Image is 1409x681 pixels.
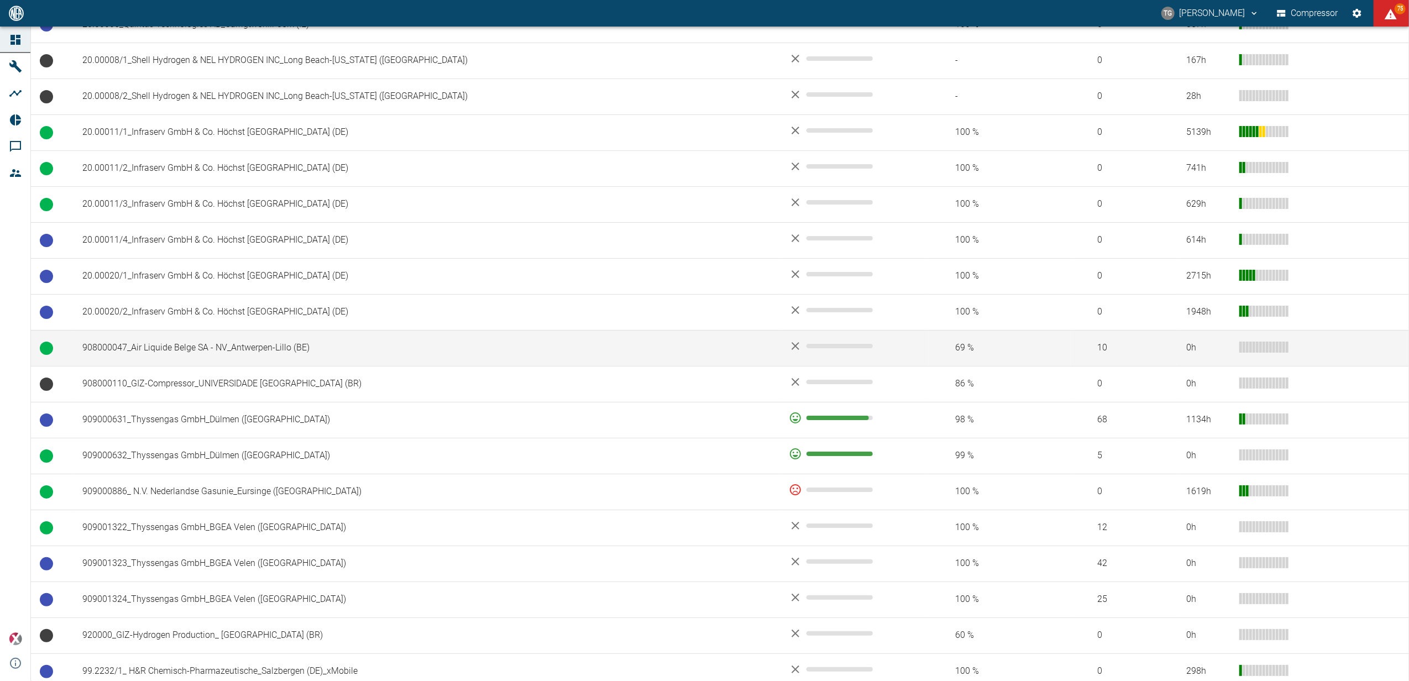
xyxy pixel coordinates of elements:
[937,198,1062,211] span: 100 %
[9,632,22,646] img: Xplore Logo
[74,258,780,294] td: 20.00020/1_Infraserv GmbH & Co. Höchst [GEOGRAPHIC_DATA] (DE)
[1275,3,1340,23] button: Compressor
[74,114,780,150] td: 20.00011/1_Infraserv GmbH & Co. Höchst [GEOGRAPHIC_DATA] (DE)
[40,521,53,535] span: Betrieb
[1395,3,1406,14] span: 75
[1080,521,1169,534] span: 12
[1080,306,1169,318] span: 0
[789,375,920,389] div: No data
[1080,270,1169,282] span: 0
[789,196,920,209] div: No data
[40,270,53,283] span: Betriebsbereit
[1186,378,1230,390] div: 0 h
[40,54,53,67] span: Keine Daten
[74,150,780,186] td: 20.00011/2_Infraserv GmbH & Co. Höchst [GEOGRAPHIC_DATA] (DE)
[1186,198,1230,211] div: 629 h
[40,557,53,570] span: Betriebsbereit
[1080,557,1169,570] span: 42
[937,270,1062,282] span: 100 %
[1186,126,1230,139] div: 5139 h
[789,339,920,353] div: No data
[937,521,1062,534] span: 100 %
[937,162,1062,175] span: 100 %
[1080,162,1169,175] span: 0
[937,593,1062,606] span: 100 %
[1186,234,1230,247] div: 614 h
[1186,665,1230,678] div: 298 h
[74,617,780,653] td: 920000_GIZ-Hydrogen Production_ [GEOGRAPHIC_DATA] (BR)
[40,198,53,211] span: Betrieb
[40,342,53,355] span: Betrieb
[74,330,780,366] td: 908000047_Air Liquide Belge SA - NV_Antwerpen-Lillo (BE)
[1186,485,1230,498] div: 1619 h
[1186,521,1230,534] div: 0 h
[74,186,780,222] td: 20.00011/3_Infraserv GmbH & Co. Höchst [GEOGRAPHIC_DATA] (DE)
[789,519,920,532] div: No data
[1186,413,1230,426] div: 1134 h
[74,43,780,78] td: 20.00008/1_Shell Hydrogen & NEL HYDROGEN INC_Long Beach-[US_STATE] ([GEOGRAPHIC_DATA])
[1186,162,1230,175] div: 741 h
[789,663,920,676] div: No data
[937,557,1062,570] span: 100 %
[1186,270,1230,282] div: 2715 h
[937,449,1062,462] span: 99 %
[1080,234,1169,247] span: 0
[937,665,1062,678] span: 100 %
[937,629,1062,642] span: 60 %
[40,449,53,463] span: Betrieb
[1080,342,1169,354] span: 10
[40,413,53,427] span: Betriebsbereit
[74,222,780,258] td: 20.00011/4_Infraserv GmbH & Co. Höchst [GEOGRAPHIC_DATA] (DE)
[1186,629,1230,642] div: 0 h
[789,411,920,425] div: 94 %
[74,366,780,402] td: 908000110_GIZ-Compressor_UNIVERSIDADE [GEOGRAPHIC_DATA] (BR)
[1161,7,1175,20] div: TG
[937,342,1062,354] span: 69 %
[1186,54,1230,67] div: 167 h
[40,665,53,678] span: Betriebsbereit
[789,232,920,245] div: No data
[1080,593,1169,606] span: 25
[1186,342,1230,354] div: 0 h
[1080,378,1169,390] span: 0
[1186,90,1230,103] div: 28 h
[937,126,1062,139] span: 100 %
[1080,413,1169,426] span: 68
[789,88,920,101] div: No data
[1186,306,1230,318] div: 1948 h
[1080,665,1169,678] span: 0
[40,485,53,499] span: Betrieb
[40,126,53,139] span: Betrieb
[937,413,1062,426] span: 98 %
[1160,3,1261,23] button: thomas.gregoir@neuman-esser.com
[789,124,920,137] div: No data
[1080,126,1169,139] span: 0
[74,582,780,617] td: 909001324_Thyssengas GmbH_BGEA Velen ([GEOGRAPHIC_DATA])
[74,402,780,438] td: 909000631_Thyssengas GmbH_Dülmen ([GEOGRAPHIC_DATA])
[789,52,920,65] div: No data
[74,294,780,330] td: 20.00020/2_Infraserv GmbH & Co. Höchst [GEOGRAPHIC_DATA] (DE)
[789,627,920,640] div: No data
[74,546,780,582] td: 909001323_Thyssengas GmbH_BGEA Velen ([GEOGRAPHIC_DATA])
[789,483,920,496] div: 0 %
[74,438,780,474] td: 909000632_Thyssengas GmbH_Dülmen ([GEOGRAPHIC_DATA])
[74,474,780,510] td: 909000886_ N.V. Nederlandse Gasunie_Eursinge ([GEOGRAPHIC_DATA])
[40,593,53,606] span: Betriebsbereit
[937,54,1062,67] span: -
[1347,3,1367,23] button: Einstellungen
[40,162,53,175] span: Betrieb
[40,90,53,103] span: Keine Daten
[1080,54,1169,67] span: 0
[40,234,53,247] span: Betriebsbereit
[789,447,920,460] div: 100 %
[1080,198,1169,211] span: 0
[8,6,25,20] img: logo
[1080,629,1169,642] span: 0
[74,510,780,546] td: 909001322_Thyssengas GmbH_BGEA Velen ([GEOGRAPHIC_DATA])
[789,160,920,173] div: No data
[1186,593,1230,606] div: 0 h
[937,90,1062,103] span: -
[1186,449,1230,462] div: 0 h
[1186,557,1230,570] div: 0 h
[40,378,53,391] span: Keine Daten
